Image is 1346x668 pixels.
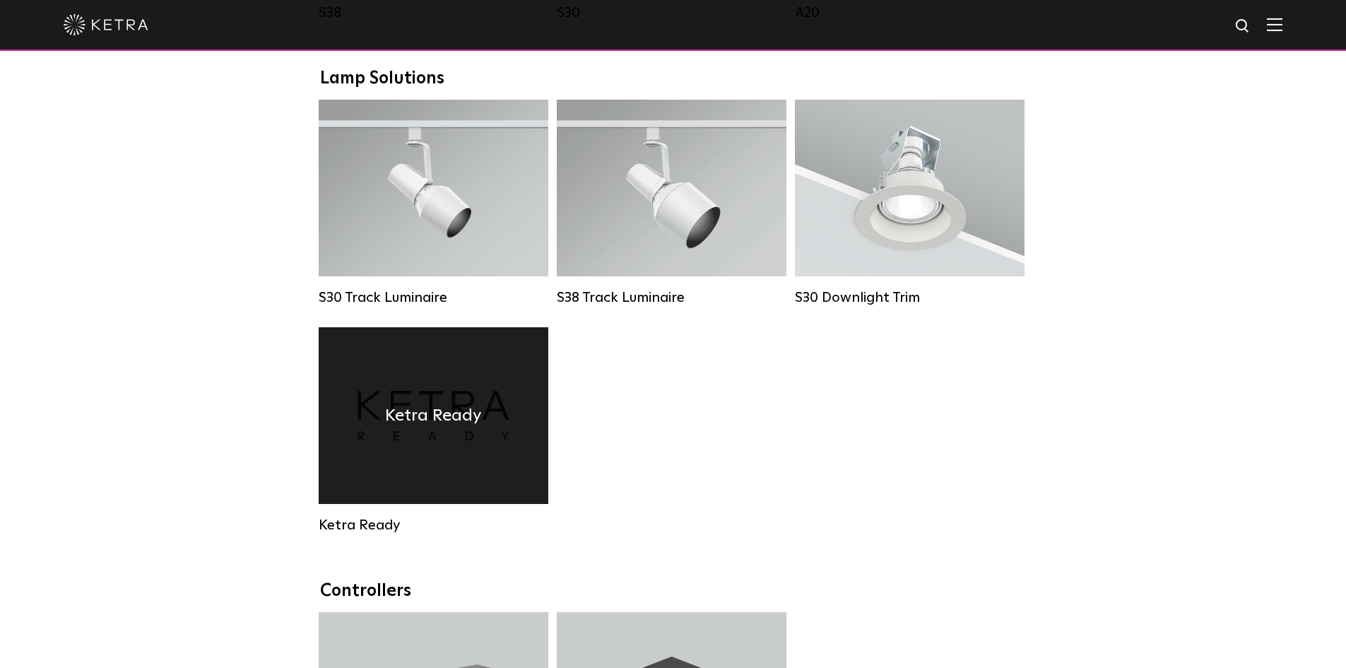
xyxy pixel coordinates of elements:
[557,100,786,306] a: S38 Track Luminaire Lumen Output:1100Colors:White / BlackBeam Angles:10° / 25° / 40° / 60°Wattage...
[385,402,482,429] h4: Ketra Ready
[319,289,548,306] div: S30 Track Luminaire
[320,581,1027,602] div: Controllers
[1234,18,1252,35] img: search icon
[795,289,1025,306] div: S30 Downlight Trim
[557,289,786,306] div: S38 Track Luminaire
[64,14,148,35] img: ketra-logo-2019-white
[1267,18,1282,31] img: Hamburger%20Nav.svg
[319,327,548,534] a: Ketra Ready Ketra Ready
[319,100,548,306] a: S30 Track Luminaire Lumen Output:1100Colors:White / BlackBeam Angles:15° / 25° / 40° / 60° / 90°W...
[319,517,548,534] div: Ketra Ready
[320,69,1027,89] div: Lamp Solutions
[795,100,1025,306] a: S30 Downlight Trim S30 Downlight Trim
